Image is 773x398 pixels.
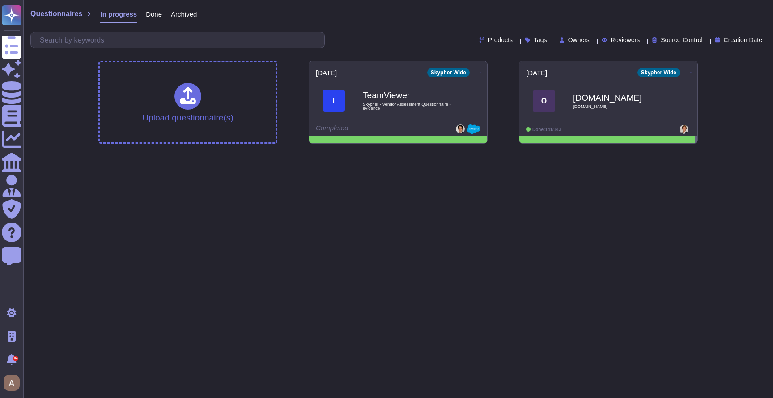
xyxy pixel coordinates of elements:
span: In progress [100,11,137,17]
span: Creation Date [724,37,762,43]
span: Skypher - Vendor Assessment Questionnaire - evidence [363,102,452,111]
img: user [4,375,20,391]
span: Questionnaires [30,10,82,17]
span: Tags [534,37,547,43]
button: user [2,373,26,393]
div: Skypher Wide [427,68,470,77]
span: Reviewers [611,37,640,43]
div: T [323,90,345,112]
b: TeamViewer [363,91,452,99]
div: O [533,90,555,112]
span: [DOMAIN_NAME] [573,104,663,109]
span: Done: 141/143 [532,127,561,132]
span: [DATE] [526,69,547,76]
span: Archived [171,11,197,17]
span: [DATE] [316,69,337,76]
div: Skypher Wide [637,68,680,77]
div: 9+ [13,356,18,361]
span: Source Control [661,37,702,43]
span: Owners [568,37,590,43]
div: Completed [316,124,425,134]
span: Done [146,11,162,17]
span: Products [488,37,513,43]
img: Created from Salesforce [467,124,480,134]
div: Upload questionnaire(s) [142,83,234,122]
img: user [680,125,688,134]
img: user [456,124,465,133]
b: [DOMAIN_NAME] [573,94,663,102]
input: Search by keywords [35,32,324,48]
